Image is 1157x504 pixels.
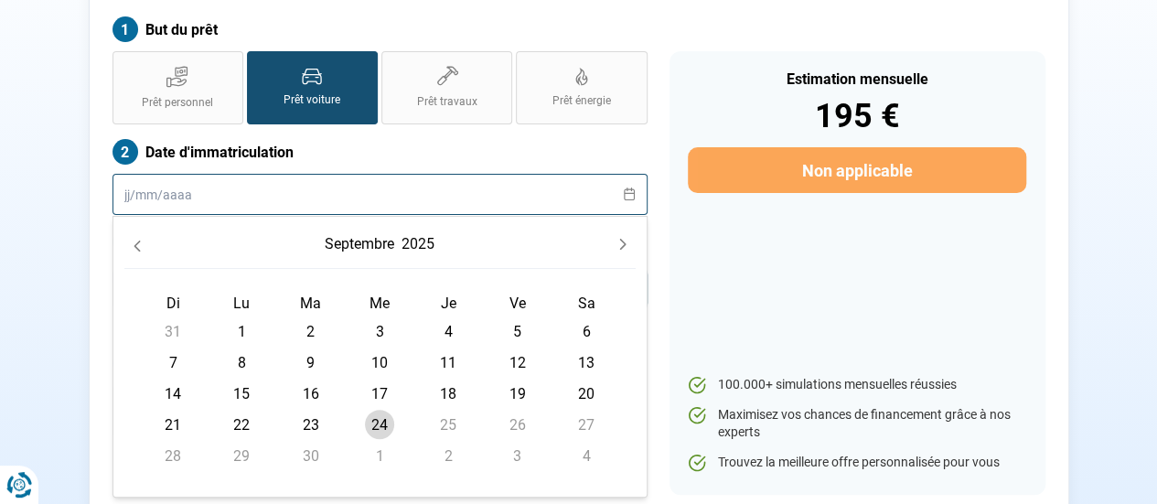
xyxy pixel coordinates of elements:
[158,316,187,346] span: 31
[572,410,601,439] span: 27
[227,316,256,346] span: 1
[398,228,438,261] button: Choose Year
[417,94,477,110] span: Prêt travaux
[296,410,326,439] span: 23
[276,316,345,347] td: 2
[112,174,648,215] input: jj/mm/aaaa
[233,295,250,312] span: Lu
[552,440,620,471] td: 4
[434,316,463,346] span: 4
[414,409,483,440] td: 25
[503,379,532,408] span: 19
[208,316,276,347] td: 1
[572,441,601,470] span: 4
[572,316,601,346] span: 6
[227,441,256,470] span: 29
[208,409,276,440] td: 22
[552,409,620,440] td: 27
[483,347,552,378] td: 12
[688,100,1025,133] div: 195 €
[414,440,483,471] td: 2
[345,440,413,471] td: 1
[509,295,526,312] span: Ve
[365,410,394,439] span: 24
[503,410,532,439] span: 26
[139,347,208,378] td: 7
[139,409,208,440] td: 21
[296,441,326,470] span: 30
[365,379,394,408] span: 17
[345,347,413,378] td: 10
[208,378,276,409] td: 15
[552,316,620,347] td: 6
[365,348,394,377] span: 10
[166,295,180,312] span: Di
[276,409,345,440] td: 23
[296,379,326,408] span: 16
[158,410,187,439] span: 21
[139,378,208,409] td: 14
[414,378,483,409] td: 18
[365,441,394,470] span: 1
[276,347,345,378] td: 9
[158,379,187,408] span: 14
[414,316,483,347] td: 4
[124,231,150,257] button: Previous Month
[434,410,463,439] span: 25
[300,295,321,312] span: Ma
[434,379,463,408] span: 18
[296,348,326,377] span: 9
[345,316,413,347] td: 3
[503,441,532,470] span: 3
[688,72,1025,87] div: Estimation mensuelle
[284,92,340,108] span: Prêt voiture
[552,93,611,109] span: Prêt énergie
[434,348,463,377] span: 11
[227,410,256,439] span: 22
[610,231,636,257] button: Next Month
[552,347,620,378] td: 13
[227,379,256,408] span: 15
[139,316,208,347] td: 31
[688,454,1025,472] li: Trouvez la meilleure offre personnalisée pour vous
[112,16,648,42] label: But du prêt
[345,378,413,409] td: 17
[483,378,552,409] td: 19
[552,378,620,409] td: 20
[370,295,390,312] span: Me
[577,295,595,312] span: Sa
[365,316,394,346] span: 3
[112,216,648,498] div: Choose Date
[434,441,463,470] span: 2
[158,348,187,377] span: 7
[503,348,532,377] span: 12
[483,316,552,347] td: 5
[688,376,1025,394] li: 100.000+ simulations mensuelles réussies
[572,379,601,408] span: 20
[503,316,532,346] span: 5
[208,347,276,378] td: 8
[112,139,648,165] label: Date d'immatriculation
[483,440,552,471] td: 3
[321,228,398,261] button: Choose Month
[227,348,256,377] span: 8
[276,440,345,471] td: 30
[483,409,552,440] td: 26
[688,406,1025,442] li: Maximisez vos chances de financement grâce à nos experts
[345,409,413,440] td: 24
[296,316,326,346] span: 2
[276,378,345,409] td: 16
[158,441,187,470] span: 28
[688,147,1025,193] button: Non applicable
[441,295,456,312] span: Je
[572,348,601,377] span: 13
[208,440,276,471] td: 29
[142,95,213,111] span: Prêt personnel
[414,347,483,378] td: 11
[139,440,208,471] td: 28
